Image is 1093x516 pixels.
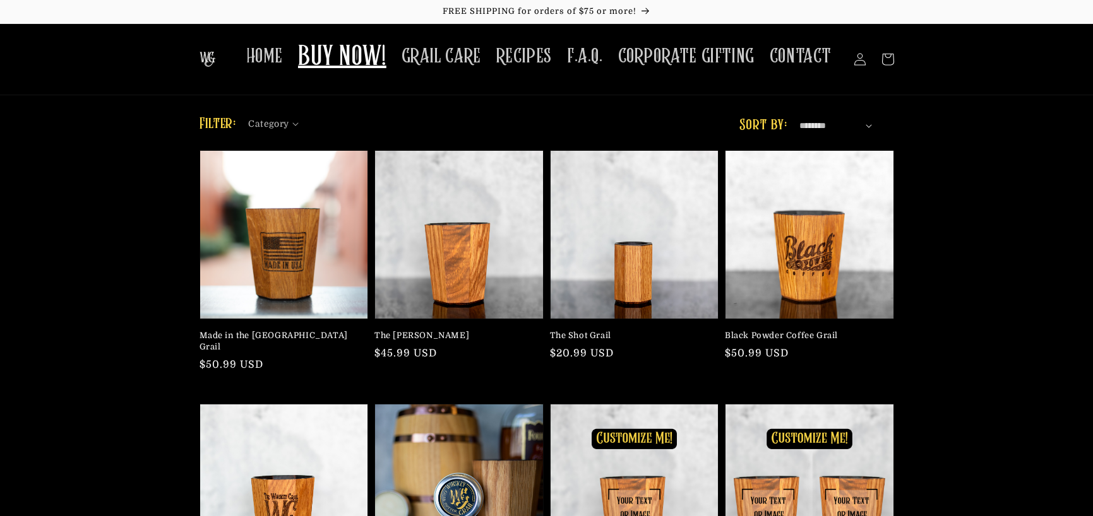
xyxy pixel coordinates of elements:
[200,52,215,67] img: The Whiskey Grail
[13,6,1080,17] p: FREE SHIPPING for orders of $75 or more!
[200,113,236,136] h2: Filter:
[496,44,552,69] span: RECIPES
[489,37,559,76] a: RECIPES
[239,37,290,76] a: HOME
[374,330,536,341] a: The [PERSON_NAME]
[725,330,887,341] a: Black Powder Coffee Grail
[248,117,289,131] span: Category
[559,37,611,76] a: F.A.Q.
[248,114,306,127] summary: Category
[394,37,489,76] a: GRAIL CARE
[739,118,787,133] label: Sort by:
[567,44,603,69] span: F.A.Q.
[290,33,394,83] a: BUY NOW!
[298,40,386,75] span: BUY NOW!
[550,330,712,341] a: The Shot Grail
[762,37,839,76] a: CONTACT
[200,330,361,353] a: Made in the [GEOGRAPHIC_DATA] Grail
[611,37,762,76] a: CORPORATE GIFTING
[402,44,481,69] span: GRAIL CARE
[246,44,283,69] span: HOME
[618,44,755,69] span: CORPORATE GIFTING
[770,44,832,69] span: CONTACT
